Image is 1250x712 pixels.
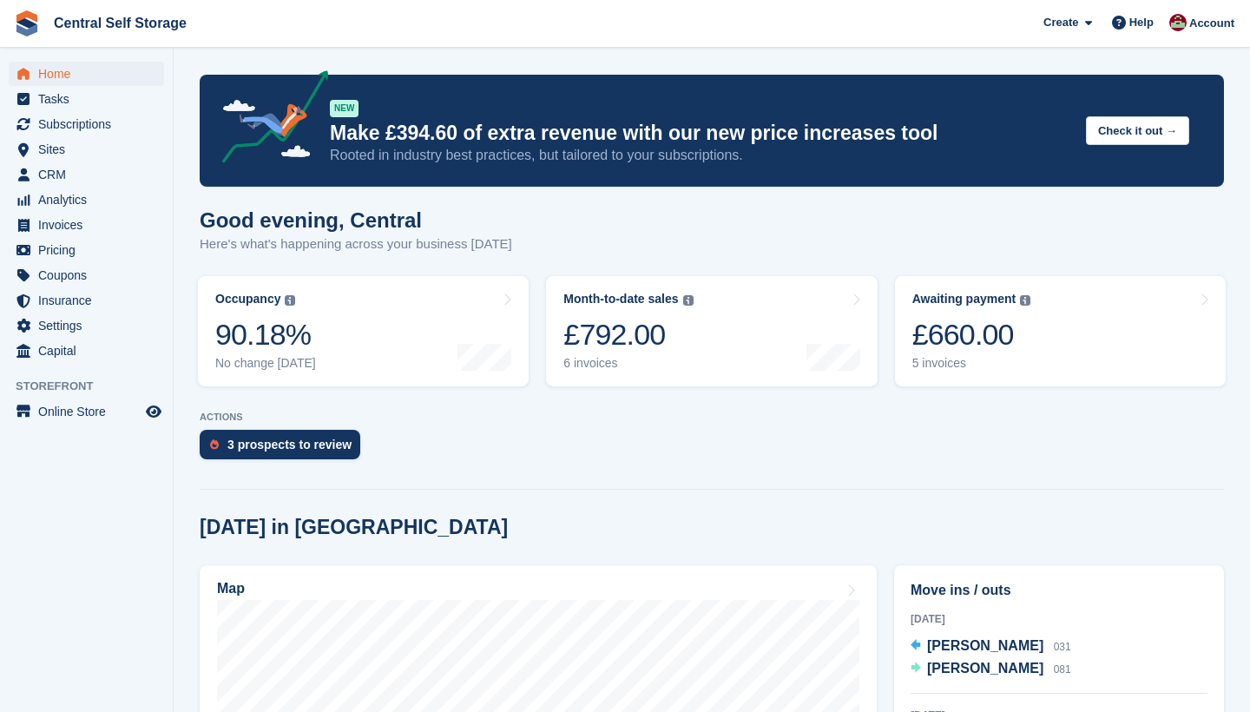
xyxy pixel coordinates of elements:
a: Awaiting payment £660.00 5 invoices [895,276,1226,386]
span: CRM [38,162,142,187]
span: [PERSON_NAME] [927,638,1043,653]
div: 5 invoices [912,356,1031,371]
span: Storefront [16,378,173,395]
p: Rooted in industry best practices, but tailored to your subscriptions. [330,146,1072,165]
img: icon-info-grey-7440780725fd019a000dd9b08b2336e03edf1995a4989e88bcd33f0948082b44.svg [1020,295,1030,306]
div: £792.00 [563,317,693,353]
p: Here's what's happening across your business [DATE] [200,234,512,254]
span: Analytics [38,188,142,212]
div: 6 invoices [563,356,693,371]
span: Online Store [38,399,142,424]
a: menu [9,162,164,187]
div: Awaiting payment [912,292,1016,307]
p: Make £394.60 of extra revenue with our new price increases tool [330,121,1072,146]
a: [PERSON_NAME] 031 [911,636,1071,658]
a: menu [9,339,164,363]
img: stora-icon-8386f47178a22dfd0bd8f6a31ec36ba5ce8667c1dd55bd0f319d3a0aa187defe.svg [14,10,40,36]
a: menu [9,288,164,313]
img: prospect-51fa495bee0391a8d652442698ab0144808aea92771e9ea1ae160a38d050c398.svg [210,439,219,450]
h2: [DATE] in [GEOGRAPHIC_DATA] [200,516,508,539]
div: Month-to-date sales [563,292,678,307]
span: Subscriptions [38,112,142,136]
a: menu [9,87,164,111]
span: Create [1043,14,1078,31]
img: Central Self Storage Limited [1169,14,1187,31]
span: Home [38,62,142,86]
img: price-adjustments-announcement-icon-8257ccfd72463d97f412b2fc003d46551f7dbcb40ab6d574587a9cd5c0d94... [207,70,329,169]
img: icon-info-grey-7440780725fd019a000dd9b08b2336e03edf1995a4989e88bcd33f0948082b44.svg [285,295,295,306]
a: 3 prospects to review [200,430,369,468]
span: Account [1189,15,1234,32]
a: Occupancy 90.18% No change [DATE] [198,276,529,386]
span: Invoices [38,213,142,237]
span: Coupons [38,263,142,287]
a: menu [9,62,164,86]
h2: Move ins / outs [911,580,1207,601]
span: Tasks [38,87,142,111]
div: 3 prospects to review [227,438,352,452]
a: menu [9,263,164,287]
img: icon-info-grey-7440780725fd019a000dd9b08b2336e03edf1995a4989e88bcd33f0948082b44.svg [683,295,694,306]
span: Sites [38,137,142,162]
a: menu [9,238,164,262]
div: 90.18% [215,317,316,353]
a: menu [9,213,164,237]
span: Capital [38,339,142,363]
a: Central Self Storage [47,9,194,37]
a: menu [9,313,164,338]
p: ACTIONS [200,412,1224,423]
a: Month-to-date sales £792.00 6 invoices [546,276,877,386]
div: £660.00 [912,317,1031,353]
a: [PERSON_NAME] 081 [911,658,1071,681]
div: [DATE] [911,611,1207,627]
a: menu [9,399,164,424]
div: No change [DATE] [215,356,316,371]
span: 031 [1054,641,1071,653]
h1: Good evening, Central [200,208,512,232]
a: menu [9,137,164,162]
div: Occupancy [215,292,280,307]
span: Pricing [38,238,142,262]
div: NEW [330,100,359,117]
a: menu [9,188,164,212]
a: Preview store [143,401,164,422]
span: 081 [1054,663,1071,676]
span: Settings [38,313,142,338]
h2: Map [217,581,245,597]
span: Help [1129,14,1154,31]
button: Check it out → [1086,116,1189,145]
span: Insurance [38,288,142,313]
span: [PERSON_NAME] [927,661,1043,676]
a: menu [9,112,164,136]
